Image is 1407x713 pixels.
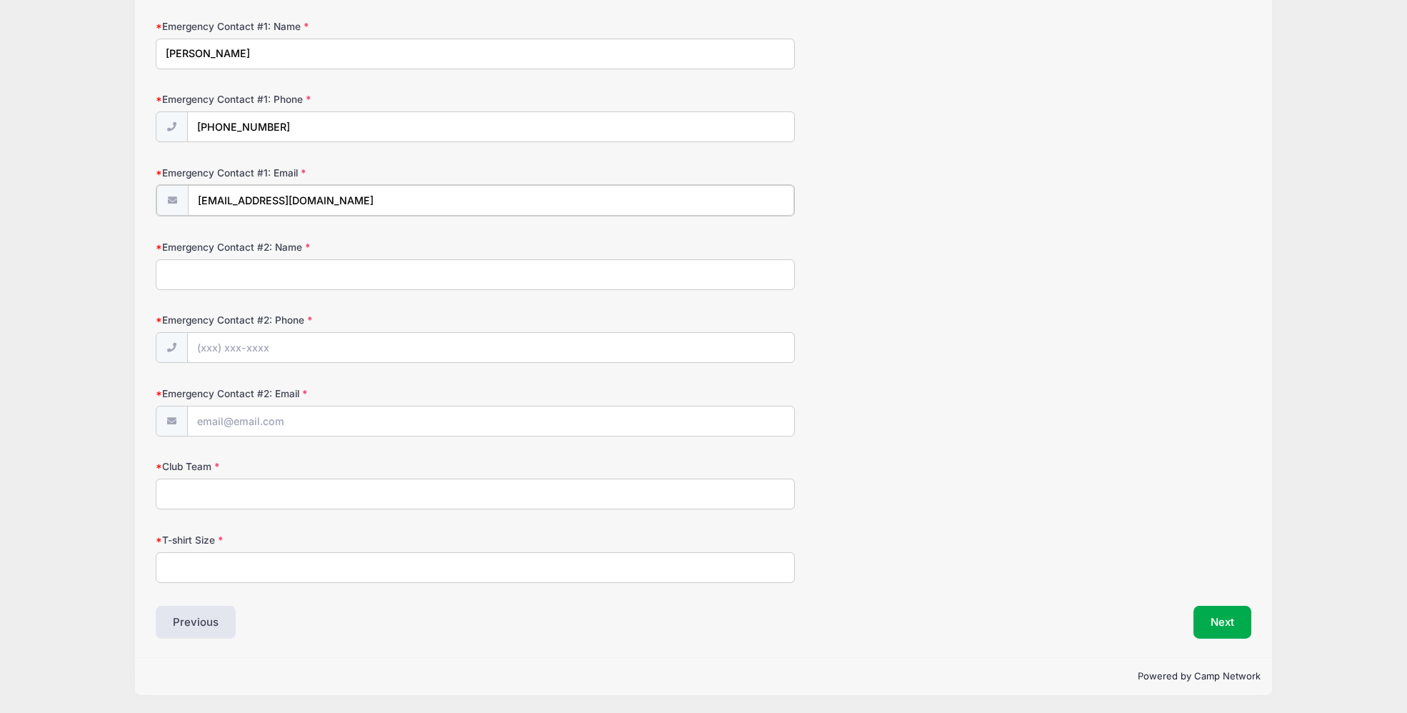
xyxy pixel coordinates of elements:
label: Emergency Contact #1: Email [156,166,521,180]
label: Emergency Contact #2: Phone [156,313,521,327]
p: Powered by Camp Network [146,669,1260,684]
input: email@email.com [187,406,795,437]
input: (xxx) xxx-xxxx [187,111,795,142]
input: email@email.com [188,185,794,216]
button: Next [1193,606,1251,639]
button: Previous [156,606,236,639]
label: Club Team [156,459,521,474]
label: Emergency Contact #2: Name [156,240,521,254]
label: Emergency Contact #2: Email [156,387,521,401]
input: (xxx) xxx-xxxx [187,332,795,363]
label: T-shirt Size [156,533,521,547]
label: Emergency Contact #1: Name [156,19,521,34]
label: Emergency Contact #1: Phone [156,92,521,106]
